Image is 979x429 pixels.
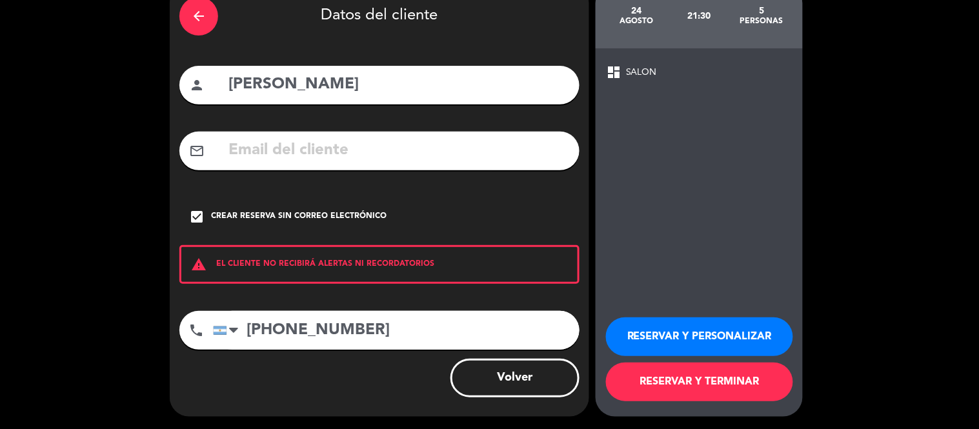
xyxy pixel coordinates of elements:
input: Nombre del cliente [227,72,570,98]
button: Volver [450,359,580,397]
i: check_box [189,209,205,224]
input: Número de teléfono... [213,311,580,350]
i: mail_outline [189,143,205,159]
div: 24 [605,6,668,16]
button: RESERVAR Y PERSONALIZAR [606,317,793,356]
input: Email del cliente [227,137,570,164]
span: SALON [626,65,657,80]
button: RESERVAR Y TERMINAR [606,363,793,401]
div: Crear reserva sin correo electrónico [211,210,387,223]
div: personas [731,16,793,26]
i: phone [188,323,204,338]
span: dashboard [606,65,621,80]
div: 5 [731,6,793,16]
i: warning [181,257,216,272]
div: EL CLIENTE NO RECIBIRÁ ALERTAS NI RECORDATORIOS [179,245,580,284]
div: agosto [605,16,668,26]
i: arrow_back [191,8,207,24]
i: person [189,77,205,93]
div: Argentina: +54 [214,312,243,349]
